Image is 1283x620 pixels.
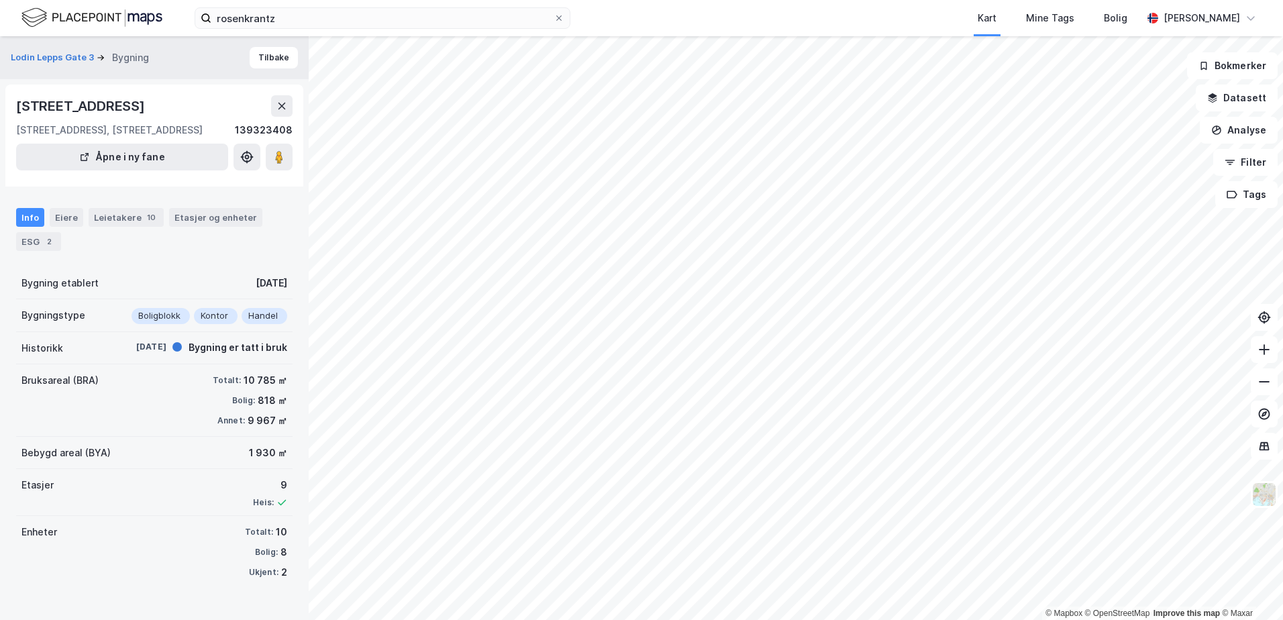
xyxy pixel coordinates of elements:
a: Improve this map [1153,609,1220,618]
div: 9 [253,477,287,493]
img: logo.f888ab2527a4732fd821a326f86c7f29.svg [21,6,162,30]
button: Datasett [1196,85,1278,111]
div: Mine Tags [1026,10,1074,26]
div: Annet: [217,415,245,426]
div: 2 [281,564,287,580]
div: [PERSON_NAME] [1164,10,1240,26]
div: Kontrollprogram for chat [1216,556,1283,620]
button: Åpne i ny fane [16,144,228,170]
div: Historikk [21,340,63,356]
div: [STREET_ADDRESS] [16,95,148,117]
div: Bygning [112,50,149,66]
div: Bolig: [255,547,278,558]
div: Totalt: [245,527,273,537]
button: Bokmerker [1187,52,1278,79]
div: [STREET_ADDRESS], [STREET_ADDRESS] [16,122,203,138]
button: Tilbake [250,47,298,68]
div: Etasjer [21,477,54,493]
div: Bolig: [232,395,255,406]
a: Mapbox [1045,609,1082,618]
div: Bygning er tatt i bruk [189,340,287,356]
div: [DATE] [113,341,166,353]
a: OpenStreetMap [1085,609,1150,618]
div: 9 967 ㎡ [248,413,287,429]
div: 10 [144,211,158,224]
iframe: Chat Widget [1216,556,1283,620]
div: 10 785 ㎡ [244,372,287,389]
img: Z [1251,482,1277,507]
div: 10 [276,524,287,540]
button: Analyse [1200,117,1278,144]
div: Ukjent: [249,567,278,578]
div: Info [16,208,44,227]
button: Filter [1213,149,1278,176]
div: 8 [280,544,287,560]
button: Tags [1215,181,1278,208]
div: 1 930 ㎡ [249,445,287,461]
div: Heis: [253,497,274,508]
div: ESG [16,232,61,251]
div: Enheter [21,524,57,540]
div: Totalt: [213,375,241,386]
input: Søk på adresse, matrikkel, gårdeiere, leietakere eller personer [211,8,554,28]
div: Kart [978,10,996,26]
div: 818 ㎡ [258,393,287,409]
div: 139323408 [235,122,293,138]
div: Eiere [50,208,83,227]
div: 2 [42,235,56,248]
div: Leietakere [89,208,164,227]
div: Bygning etablert [21,275,99,291]
div: Bebygd areal (BYA) [21,445,111,461]
div: Bruksareal (BRA) [21,372,99,389]
div: Bygningstype [21,307,85,323]
button: Lodin Lepps Gate 3 [11,51,97,64]
div: Bolig [1104,10,1127,26]
div: [DATE] [256,275,287,291]
div: Etasjer og enheter [174,211,257,223]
